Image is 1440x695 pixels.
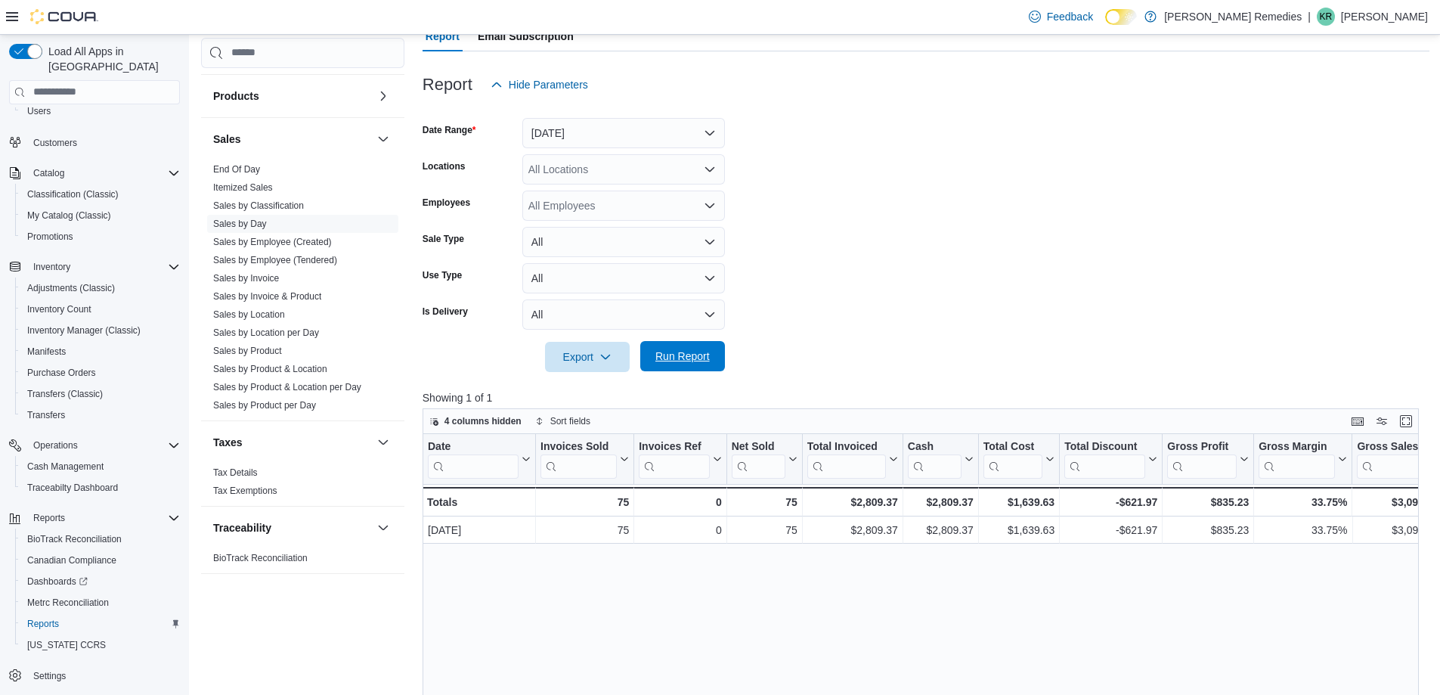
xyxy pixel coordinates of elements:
[27,132,180,151] span: Customers
[15,477,186,498] button: Traceabilty Dashboard
[908,440,974,479] button: Cash
[213,132,241,147] h3: Sales
[213,327,319,338] a: Sales by Location per Day
[213,553,308,563] a: BioTrack Reconciliation
[213,520,371,535] button: Traceability
[213,381,361,393] span: Sales by Product & Location per Day
[509,77,588,92] span: Hide Parameters
[213,399,316,411] span: Sales by Product per Day
[3,256,186,278] button: Inventory
[27,409,65,421] span: Transfers
[540,440,617,455] div: Invoices Sold
[15,184,186,205] button: Classification (Classic)
[423,197,470,209] label: Employees
[426,21,460,51] span: Report
[27,618,59,630] span: Reports
[213,254,337,266] span: Sales by Employee (Tendered)
[201,549,404,573] div: Traceability
[21,279,180,297] span: Adjustments (Classic)
[1259,440,1335,455] div: Gross Margin
[732,521,797,539] div: 75
[213,364,327,374] a: Sales by Product & Location
[704,200,716,212] button: Open list of options
[15,362,186,383] button: Purchase Orders
[21,594,180,612] span: Metrc Reconciliation
[33,137,77,149] span: Customers
[1167,493,1249,511] div: $835.23
[213,346,282,356] a: Sales by Product
[1317,8,1335,26] div: Karen Ruth
[21,343,72,361] a: Manifests
[27,258,180,276] span: Inventory
[374,519,392,537] button: Traceability
[1357,440,1426,479] div: Gross Sales
[731,440,797,479] button: Net Sold
[213,400,316,411] a: Sales by Product per Day
[21,479,124,497] a: Traceabilty Dashboard
[1167,521,1249,539] div: $835.23
[983,440,1042,455] div: Total Cost
[639,440,709,455] div: Invoices Ref
[27,367,96,379] span: Purchase Orders
[213,219,267,229] a: Sales by Day
[1167,440,1237,479] div: Gross Profit
[21,572,94,591] a: Dashboards
[21,228,79,246] a: Promotions
[33,261,70,273] span: Inventory
[213,485,277,497] span: Tax Exemptions
[213,486,277,496] a: Tax Exemptions
[27,164,180,182] span: Catalog
[27,667,72,685] a: Settings
[27,258,76,276] button: Inventory
[21,364,102,382] a: Purchase Orders
[423,390,1429,405] p: Showing 1 of 1
[807,521,898,539] div: $2,809.37
[983,521,1054,539] div: $1,639.63
[27,209,111,222] span: My Catalog (Classic)
[427,493,531,511] div: Totals
[21,300,98,318] a: Inventory Count
[423,306,468,318] label: Is Delivery
[21,458,110,476] a: Cash Management
[213,237,332,247] a: Sales by Employee (Created)
[21,102,57,120] a: Users
[213,291,321,302] a: Sales by Invoice & Product
[374,130,392,148] button: Sales
[15,299,186,320] button: Inventory Count
[1259,440,1347,479] button: Gross Margin
[522,118,725,148] button: [DATE]
[522,299,725,330] button: All
[540,521,629,539] div: 75
[540,440,629,479] button: Invoices Sold
[15,456,186,477] button: Cash Management
[704,163,716,175] button: Open list of options
[423,160,466,172] label: Locations
[21,551,180,569] span: Canadian Compliance
[374,433,392,451] button: Taxes
[15,383,186,405] button: Transfers (Classic)
[213,182,273,194] span: Itemized Sales
[550,415,590,427] span: Sort fields
[21,479,180,497] span: Traceabilty Dashboard
[1308,8,1311,26] p: |
[1341,8,1428,26] p: [PERSON_NAME]
[33,167,64,179] span: Catalog
[983,493,1054,511] div: $1,639.63
[1105,25,1106,26] span: Dark Mode
[213,363,327,375] span: Sales by Product & Location
[21,185,125,203] a: Classification (Classic)
[201,160,404,420] div: Sales
[27,666,180,685] span: Settings
[213,290,321,303] span: Sales by Invoice & Product
[3,131,186,153] button: Customers
[15,341,186,362] button: Manifests
[21,530,180,548] span: BioTrack Reconciliation
[1259,493,1347,511] div: 33.75%
[21,321,147,340] a: Inventory Manager (Classic)
[1357,440,1438,479] button: Gross Sales
[213,132,371,147] button: Sales
[21,594,115,612] a: Metrc Reconciliation
[15,529,186,550] button: BioTrack Reconciliation
[213,272,279,284] span: Sales by Invoice
[21,102,180,120] span: Users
